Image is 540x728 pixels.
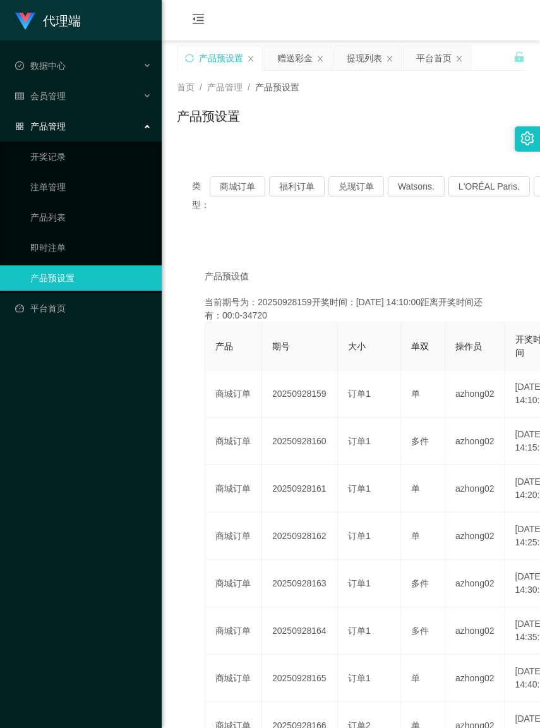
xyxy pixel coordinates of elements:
span: 产品管理 [15,121,66,131]
td: 商城订单 [205,607,262,655]
td: 20250928163 [262,560,338,607]
td: azhong02 [445,465,505,513]
span: 多件 [411,436,429,446]
div: 提现列表 [347,46,382,70]
td: azhong02 [445,370,505,418]
span: 订单1 [348,483,371,494]
i: 图标: menu-fold [177,1,220,41]
span: 大小 [348,341,366,351]
i: 图标: close [316,55,324,63]
td: azhong02 [445,560,505,607]
div: 产品预设置 [199,46,243,70]
td: 商城订单 [205,370,262,418]
span: / [200,82,202,92]
img: logo.9652507e.png [15,13,35,30]
td: 20250928159 [262,370,338,418]
a: 开奖记录 [30,144,152,169]
i: 图标: sync [185,54,194,63]
i: 图标: setting [520,131,534,145]
td: azhong02 [445,607,505,655]
a: 图标: dashboard平台首页 [15,296,152,321]
td: azhong02 [445,418,505,465]
td: 商城订单 [205,418,262,465]
button: 商城订单 [210,176,265,197]
span: 产品预设值 [205,270,249,283]
td: 20250928165 [262,655,338,702]
td: 20250928160 [262,418,338,465]
a: 产品预设置 [30,265,152,291]
td: 商城订单 [205,655,262,702]
i: 图标: table [15,92,24,100]
button: 福利订单 [269,176,325,197]
span: 订单1 [348,673,371,683]
td: azhong02 [445,655,505,702]
h1: 代理端 [43,1,81,41]
span: 多件 [411,578,429,588]
i: 图标: appstore-o [15,122,24,131]
span: 订单1 [348,389,371,399]
a: 注单管理 [30,174,152,200]
div: 当前期号为：20250928159开奖时间：[DATE] 14:10:00距离开奖时间还有：00:0-34720 [205,296,497,322]
div: 赠送彩金 [277,46,313,70]
span: 单 [411,531,420,541]
span: 产品管理 [207,82,243,92]
td: 20250928161 [262,465,338,513]
span: 单 [411,389,420,399]
td: 商城订单 [205,513,262,560]
span: 订单1 [348,578,371,588]
span: 操作员 [455,341,482,351]
i: 图标: close [386,55,393,63]
i: 图标: check-circle-o [15,61,24,70]
span: 类型： [192,176,210,214]
a: 即时注单 [30,235,152,260]
span: 单双 [411,341,429,351]
span: 产品 [215,341,233,351]
h1: 产品预设置 [177,107,240,126]
button: Watsons. [388,176,445,197]
span: 期号 [272,341,290,351]
td: 20250928162 [262,513,338,560]
span: 首页 [177,82,195,92]
a: 代理端 [15,15,81,25]
span: / [248,82,250,92]
i: 图标: unlock [513,51,525,63]
span: 订单1 [348,436,371,446]
button: L'ORÉAL Paris. [448,176,530,197]
span: 单 [411,483,420,494]
td: 商城订单 [205,560,262,607]
i: 图标: close [247,55,255,63]
span: 单 [411,673,420,683]
a: 产品列表 [30,205,152,230]
td: 商城订单 [205,465,262,513]
button: 兑现订单 [328,176,384,197]
span: 数据中心 [15,61,66,71]
span: 产品预设置 [255,82,299,92]
div: 平台首页 [416,46,452,70]
span: 订单1 [348,531,371,541]
span: 订单1 [348,626,371,636]
span: 会员管理 [15,91,66,101]
td: 20250928164 [262,607,338,655]
td: azhong02 [445,513,505,560]
i: 图标: close [455,55,463,63]
span: 多件 [411,626,429,636]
